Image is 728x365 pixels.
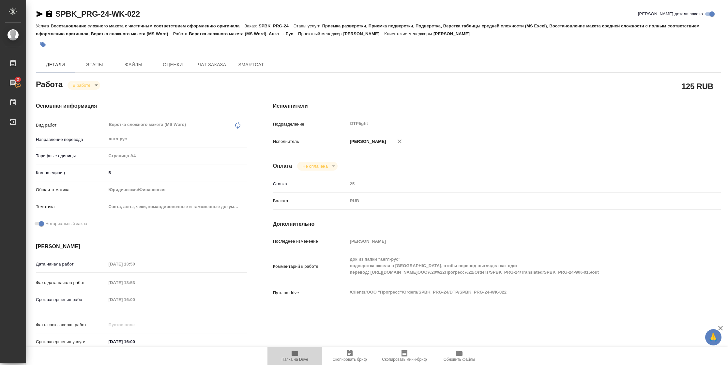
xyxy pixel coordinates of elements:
span: Оценки [157,61,189,69]
span: Этапы [79,61,110,69]
p: Верстка сложного макета (MS Word), Англ → Рус [189,31,298,36]
div: В работе [297,162,337,171]
span: Обновить файлы [444,357,475,362]
textarea: /Clients/ООО "Прогресс"/Orders/SPBK_PRG-24/DTP/SPBK_PRG-24-WK-022 [348,287,684,298]
p: Дата начала работ [36,261,106,267]
p: Этапы услуги [294,23,322,28]
input: Пустое поле [106,259,163,269]
button: Скопировать бриф [322,347,377,365]
button: В работе [71,83,92,88]
a: 2 [2,75,24,91]
button: Удалить исполнителя [392,134,407,148]
h4: Исполнители [273,102,721,110]
p: [PERSON_NAME] [343,31,384,36]
p: Путь на drive [273,290,348,296]
div: Юридическая/Финансовая [106,184,247,195]
p: Общая тематика [36,187,106,193]
p: Срок завершения услуги [36,339,106,345]
button: Скопировать ссылку [45,10,53,18]
span: Скопировать бриф [332,357,367,362]
div: RUB [348,195,684,206]
button: 🙏 [705,329,721,345]
p: Факт. срок заверш. работ [36,322,106,328]
p: Услуга [36,23,51,28]
h4: [PERSON_NAME] [36,243,247,251]
p: Заказ: [245,23,259,28]
button: Не оплачена [300,163,329,169]
p: Срок завершения работ [36,297,106,303]
p: Ставка [273,181,348,187]
input: ✎ Введи что-нибудь [106,337,163,346]
p: Приемка разверстки, Приемка подверстки, Подверстка, Верстка таблицы средней сложности (MS Excel),... [36,23,700,36]
p: Вид работ [36,122,106,129]
p: Тарифные единицы [36,153,106,159]
p: Тематика [36,204,106,210]
a: SPBK_PRG-24-WK-022 [55,9,140,18]
input: Пустое поле [106,278,163,287]
div: В работе [68,81,100,90]
span: SmartCat [235,61,267,69]
span: [PERSON_NAME] детали заказа [638,11,703,17]
span: Папка на Drive [281,357,308,362]
span: 2 [13,76,23,83]
span: Скопировать мини-бриф [382,357,427,362]
textarea: док из папки "англ-рус" подверстка экселя в [GEOGRAPHIC_DATA], чтобы перевод выглядел как пдф пер... [348,254,684,278]
button: Скопировать ссылку для ЯМессенджера [36,10,44,18]
button: Обновить файлы [432,347,487,365]
button: Добавить тэг [36,38,50,52]
h4: Дополнительно [273,220,721,228]
span: Чат заказа [196,61,228,69]
div: Страница А4 [106,150,247,161]
p: Проектный менеджер [298,31,343,36]
button: Папка на Drive [267,347,322,365]
input: Пустое поле [106,295,163,304]
span: 🙏 [708,330,719,344]
div: Счета, акты, чеки, командировочные и таможенные документы [106,201,247,212]
p: Последнее изменение [273,238,348,245]
input: Пустое поле [348,179,684,189]
p: SPBK_PRG-24 [259,23,294,28]
input: Пустое поле [106,320,163,329]
p: Клиентские менеджеры [384,31,433,36]
input: Пустое поле [348,236,684,246]
p: Исполнитель [273,138,348,145]
p: [PERSON_NAME] [433,31,475,36]
button: Скопировать мини-бриф [377,347,432,365]
h4: Основная информация [36,102,247,110]
p: Валюта [273,198,348,204]
h4: Оплата [273,162,292,170]
span: Детали [40,61,71,69]
p: Комментарий к работе [273,263,348,270]
p: Подразделение [273,121,348,128]
p: Направление перевода [36,136,106,143]
p: Факт. дата начала работ [36,280,106,286]
h2: Работа [36,78,63,90]
h2: 125 RUB [682,81,713,92]
p: Работа [173,31,189,36]
p: Кол-во единиц [36,170,106,176]
input: ✎ Введи что-нибудь [106,168,247,177]
span: Нотариальный заказ [45,221,87,227]
p: Восстановление сложного макета с частичным соответствием оформлению оригинала [51,23,244,28]
span: Файлы [118,61,149,69]
p: [PERSON_NAME] [348,138,386,145]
